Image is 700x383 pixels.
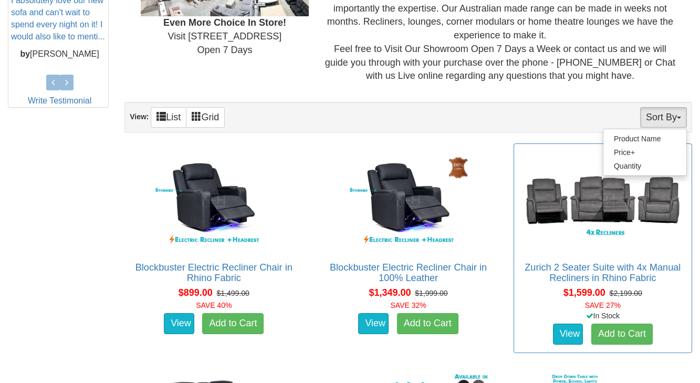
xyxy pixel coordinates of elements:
a: View [358,313,389,334]
a: View [553,324,583,345]
a: Add to Cart [591,324,653,345]
p: [PERSON_NAME] [11,48,108,60]
a: Blockbuster Electric Recliner Chair in Rhino Fabric [135,262,292,283]
font: SAVE 27% [585,301,621,309]
span: $1,349.00 [369,287,411,298]
a: Zurich 2 Seater Suite with 4x Manual Recliners in Rhino Fabric [525,262,681,283]
button: Sort By [640,107,687,128]
img: Blockbuster Electric Recliner Chair in Rhino Fabric [130,149,297,252]
img: Zurich 2 Seater Suite with 4x Manual Recliners in Rhino Fabric [519,149,686,252]
div: In Stock [511,310,694,321]
a: Blockbuster Electric Recliner Chair in 100% Leather [330,262,487,283]
a: Grid [186,107,225,128]
font: SAVE 32% [390,301,426,309]
a: Add to Cart [397,313,458,334]
font: SAVE 40% [196,301,232,309]
b: by [20,49,30,58]
a: View [164,313,194,334]
a: List [151,107,186,128]
span: $899.00 [179,287,213,298]
strong: View: [130,112,149,121]
a: Product Name [603,132,686,146]
del: $1,999.00 [415,289,447,297]
span: $1,599.00 [563,287,605,298]
a: Write Testimonial [28,96,91,105]
a: Quantity [603,159,686,173]
b: Even More Choice In Store! [163,17,286,28]
del: $1,499.00 [217,289,249,297]
a: Add to Cart [202,313,264,334]
a: Price+ [603,146,686,159]
del: $2,199.00 [610,289,642,297]
img: Blockbuster Electric Recliner Chair in 100% Leather [325,149,492,252]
